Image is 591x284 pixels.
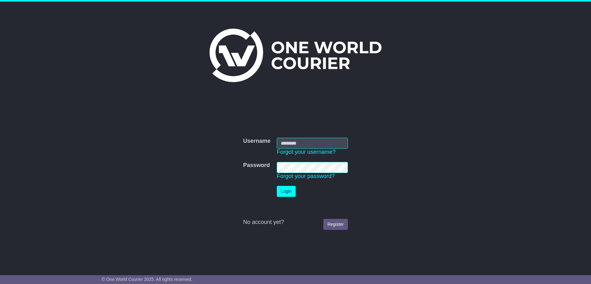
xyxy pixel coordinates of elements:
label: Password [243,162,270,169]
img: One World [209,29,381,82]
span: © One World Courier 2025. All rights reserved. [102,277,192,282]
a: Register [323,219,348,230]
a: Forgot your password? [277,173,335,179]
label: Username [243,138,270,145]
button: Login [277,186,296,197]
a: Forgot your username? [277,149,336,155]
div: No account yet? [243,219,348,226]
